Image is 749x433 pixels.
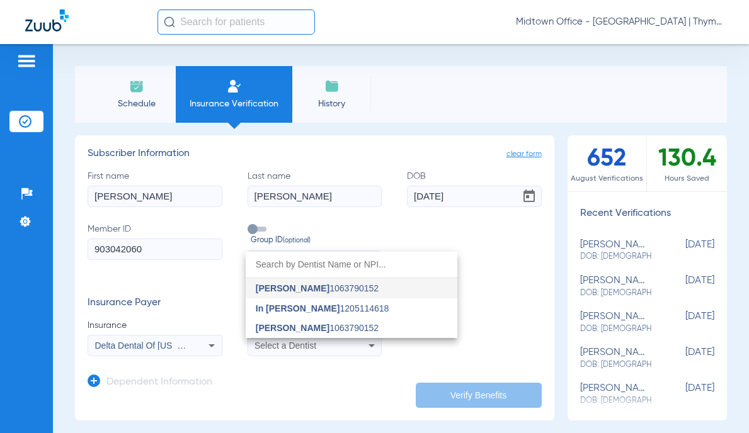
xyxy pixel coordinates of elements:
[256,284,379,293] span: 1063790152
[256,304,389,313] span: 1205114618
[256,323,379,332] span: 1063790152
[256,323,329,333] span: [PERSON_NAME]
[246,252,457,278] input: dropdown search
[686,373,749,433] iframe: Chat Widget
[256,283,329,293] span: [PERSON_NAME]
[256,303,340,313] span: In [PERSON_NAME]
